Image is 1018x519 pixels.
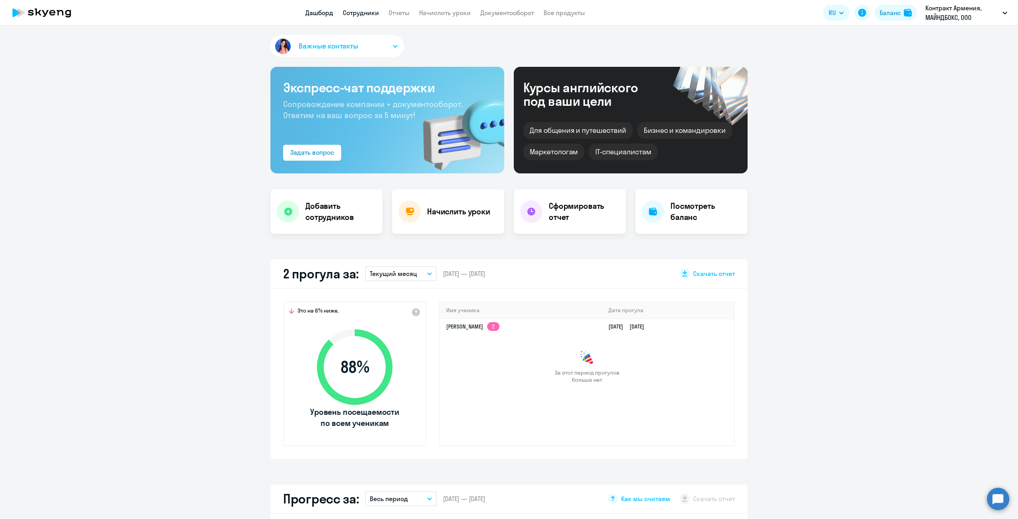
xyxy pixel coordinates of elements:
h4: Сформировать отчет [549,200,620,223]
span: Сопровождение компании + документооборот. Ответим на ваш вопрос за 5 минут! [283,99,463,120]
app-skyeng-badge: 2 [487,322,499,331]
a: Начислить уроки [419,9,471,17]
a: Документооборот [480,9,534,17]
a: Дашборд [305,9,333,17]
a: [DATE][DATE] [608,323,651,330]
p: Текущий месяц [370,269,417,278]
div: Курсы английского под ваши цели [523,81,659,108]
span: Скачать отчет [693,269,735,278]
img: bg-img [412,84,504,173]
p: Весь период [370,494,408,503]
button: Балансbalance [875,5,917,21]
span: Это на 6% ниже, [297,307,339,317]
div: Задать вопрос [290,148,334,157]
div: Маркетологам [523,144,584,160]
button: Весь период [365,491,437,506]
span: Как мы считаем [621,494,670,503]
a: Сотрудники [343,9,379,17]
div: Бизнес и командировки [637,122,732,139]
button: Задать вопрос [283,145,341,161]
h4: Посмотреть баланс [670,200,741,223]
span: За этот период прогулов больше нет [554,369,620,383]
h2: Прогресс за: [283,491,359,507]
button: RU [823,5,849,21]
th: Дата прогула [602,302,734,319]
span: RU [829,8,836,17]
button: Важные контакты [270,35,404,57]
div: Для общения и путешествий [523,122,633,139]
a: Отчеты [389,9,410,17]
th: Имя ученика [440,302,602,319]
button: Текущий месяц [365,266,437,281]
span: Уровень посещаемости по всем ученикам [309,406,400,429]
button: Контракт Армения, МАЙНДБОКС, ООО [921,3,1011,22]
span: 88 % [309,358,400,377]
div: Баланс [880,8,901,17]
a: Все продукты [544,9,585,17]
span: [DATE] — [DATE] [443,494,485,503]
h4: Добавить сотрудников [305,200,376,223]
img: avatar [274,37,292,56]
h2: 2 прогула за: [283,266,359,282]
a: [PERSON_NAME]2 [446,323,499,330]
img: balance [904,9,912,17]
div: IT-специалистам [589,144,657,160]
h3: Экспресс-чат поддержки [283,80,492,95]
h4: Начислить уроки [427,206,490,217]
p: Контракт Армения, МАЙНДБОКС, ООО [925,3,999,22]
img: congrats [579,350,595,366]
span: Важные контакты [299,41,358,51]
span: [DATE] — [DATE] [443,269,485,278]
